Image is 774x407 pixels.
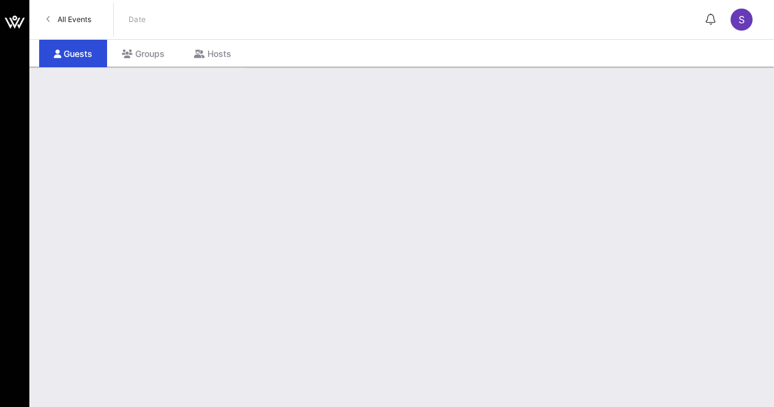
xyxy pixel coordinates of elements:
p: Date [128,13,146,26]
span: All Events [58,15,91,24]
div: Hosts [179,40,246,67]
a: All Events [39,10,99,29]
div: S [731,9,753,31]
span: S [739,13,745,26]
div: Groups [107,40,179,67]
div: Guests [39,40,107,67]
